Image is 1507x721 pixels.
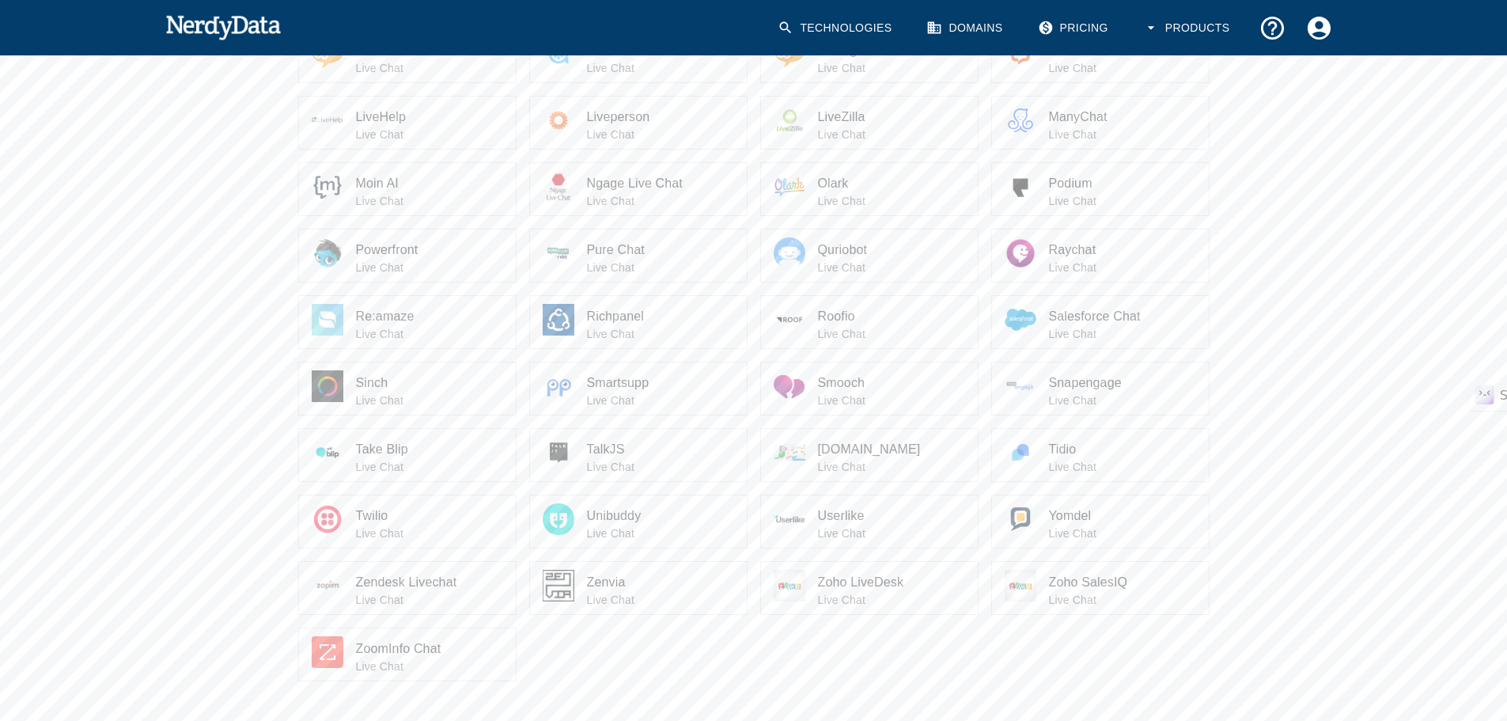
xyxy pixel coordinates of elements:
[356,241,503,260] span: Powerfront
[991,96,1210,150] a: ManyChatLive Chat
[760,96,979,150] a: LiveZillaLive Chat
[760,295,979,349] a: RoofioLive Chat
[356,658,503,674] p: Live Chat
[818,307,965,326] span: Roofio
[529,96,748,150] a: LivepersonLive Chat
[529,362,748,416] a: SmartsuppLive Chat
[818,374,965,393] span: Smooch
[1049,260,1196,275] p: Live Chat
[356,573,503,592] span: Zendesk Livechat
[356,526,503,541] p: Live Chat
[165,11,282,43] img: NerdyData.com
[529,29,748,83] a: Lime TalkLive Chat
[356,639,503,658] span: ZoomInfo Chat
[1049,592,1196,608] p: Live Chat
[991,362,1210,416] a: SnapengageLive Chat
[298,561,517,615] a: Zendesk LivechatLive Chat
[1134,5,1243,51] button: Products
[356,393,503,408] p: Live Chat
[991,229,1210,283] a: RaychatLive Chat
[818,440,965,459] span: [DOMAIN_NAME]
[298,29,517,83] a: LadeskLive Chat
[1049,127,1196,142] p: Live Chat
[298,96,517,150] a: LiveHelpLive Chat
[760,495,979,548] a: UserlikeLive Chat
[529,561,748,615] a: ZenviaLive Chat
[818,127,965,142] p: Live Chat
[818,459,965,475] p: Live Chat
[587,260,734,275] p: Live Chat
[587,592,734,608] p: Live Chat
[587,459,734,475] p: Live Chat
[529,495,748,548] a: UnibuddyLive Chat
[1049,374,1196,393] span: Snapengage
[529,295,748,349] a: RichpanelLive Chat
[298,229,517,283] a: PowerfrontLive Chat
[356,307,503,326] span: Re:amaze
[760,561,979,615] a: Zoho LiveDeskLive Chat
[818,573,965,592] span: Zoho LiveDesk
[356,592,503,608] p: Live Chat
[917,5,1015,51] a: Domains
[768,5,904,51] a: Technologies
[1049,459,1196,475] p: Live Chat
[587,507,734,526] span: Unibuddy
[818,526,965,541] p: Live Chat
[587,526,734,541] p: Live Chat
[760,162,979,216] a: OlarkLive Chat
[1049,507,1196,526] span: Yomdel
[991,495,1210,548] a: YomdelLive Chat
[356,440,503,459] span: Take Blip
[818,108,965,127] span: LiveZilla
[1049,241,1196,260] span: Raychat
[1049,174,1196,193] span: Podium
[298,495,517,548] a: TwilioLive Chat
[587,326,734,342] p: Live Chat
[587,241,734,260] span: Pure Chat
[356,108,503,127] span: LiveHelp
[587,307,734,326] span: Richpanel
[1049,307,1196,326] span: Salesforce Chat
[1428,609,1488,669] iframe: Drift Widget Chat Controller
[1049,193,1196,209] p: Live Chat
[818,326,965,342] p: Live Chat
[818,260,965,275] p: Live Chat
[818,507,965,526] span: Userlike
[587,193,734,209] p: Live Chat
[587,174,734,193] span: Ngage Live Chat
[587,374,734,393] span: Smartsupp
[587,60,734,76] p: Live Chat
[356,127,503,142] p: Live Chat
[1049,526,1196,541] p: Live Chat
[298,628,517,681] a: ZoomInfo ChatLive Chat
[356,60,503,76] p: Live Chat
[1049,440,1196,459] span: Tidio
[818,60,965,76] p: Live Chat
[1049,60,1196,76] p: Live Chat
[587,573,734,592] span: Zenvia
[298,162,517,216] a: Moin AILive Chat
[1249,5,1296,51] button: Support and Documentation
[587,108,734,127] span: Liveperson
[298,428,517,482] a: Take BlipLive Chat
[1049,393,1196,408] p: Live Chat
[587,393,734,408] p: Live Chat
[298,362,517,416] a: SinchLive Chat
[818,174,965,193] span: Olark
[356,507,503,526] span: Twilio
[1049,108,1196,127] span: ManyChat
[356,459,503,475] p: Live Chat
[818,393,965,408] p: Live Chat
[587,127,734,142] p: Live Chat
[760,362,979,416] a: SmoochLive Chat
[760,229,979,283] a: QuriobotLive Chat
[760,29,979,83] a: LiveAgentLive Chat
[529,229,748,283] a: Pure ChatLive Chat
[356,174,503,193] span: Moin AI
[991,162,1210,216] a: PodiumLive Chat
[760,428,979,482] a: [DOMAIN_NAME]Live Chat
[991,295,1210,349] a: Salesforce ChatLive Chat
[818,241,965,260] span: Quriobot
[356,260,503,275] p: Live Chat
[1049,573,1196,592] span: Zoho SalesIQ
